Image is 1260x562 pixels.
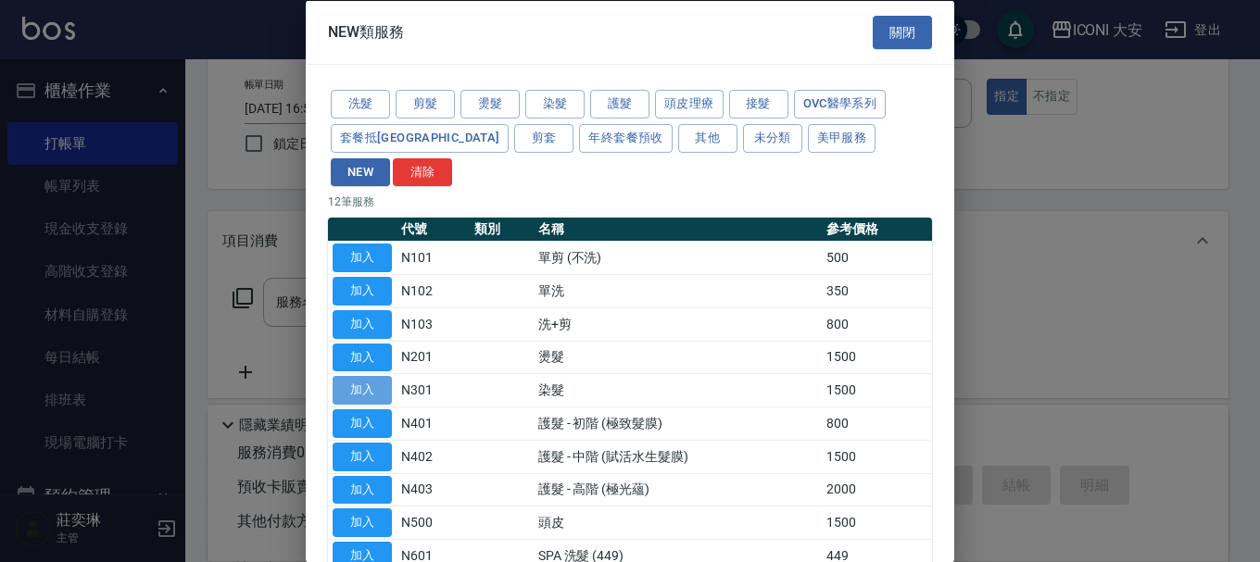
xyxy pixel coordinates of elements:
td: N201 [397,341,470,374]
td: 1500 [822,506,932,539]
td: 1500 [822,341,932,374]
button: 關閉 [873,15,932,49]
td: 燙髮 [534,341,822,374]
button: NEW [331,157,390,186]
td: 頭皮 [534,506,822,539]
button: 年終套餐預收 [579,123,672,152]
td: 800 [822,307,932,341]
button: 未分類 [743,123,802,152]
th: 參考價格 [822,218,932,242]
button: 加入 [333,376,392,405]
button: 洗髮 [331,90,390,119]
td: 1500 [822,440,932,473]
th: 類別 [470,218,534,242]
td: N301 [397,373,470,406]
td: N401 [397,406,470,440]
button: 燙髮 [460,90,520,119]
span: NEW類服務 [328,22,404,41]
button: 其他 [678,123,737,152]
button: 加入 [333,244,392,272]
button: 清除 [393,157,452,186]
td: 護髮 - 中階 (賦活水生髮膜) [534,440,822,473]
button: 剪套 [514,123,573,152]
td: N500 [397,506,470,539]
p: 12 筆服務 [328,194,932,210]
td: 單洗 [534,274,822,307]
button: 套餐抵[GEOGRAPHIC_DATA] [331,123,509,152]
td: N102 [397,274,470,307]
button: 加入 [333,475,392,504]
button: ovc醫學系列 [794,90,887,119]
td: 2000 [822,473,932,506]
td: 護髮 - 高階 (極光蘊) [534,473,822,506]
button: 護髮 [590,90,649,119]
th: 代號 [397,218,470,242]
td: 350 [822,274,932,307]
td: 護髮 - 初階 (極致髮膜) [534,406,822,440]
td: 單剪 (不洗) [534,241,822,274]
button: 頭皮理療 [655,90,724,119]
td: 洗+剪 [534,307,822,341]
button: 剪髮 [396,90,455,119]
button: 美甲服務 [808,123,876,152]
th: 名稱 [534,218,822,242]
button: 接髮 [729,90,788,119]
button: 加入 [333,343,392,371]
button: 加入 [333,277,392,306]
button: 加入 [333,442,392,470]
td: N402 [397,440,470,473]
td: N101 [397,241,470,274]
td: 1500 [822,373,932,406]
button: 染髮 [525,90,585,119]
button: 加入 [333,309,392,338]
td: N103 [397,307,470,341]
button: 加入 [333,508,392,537]
td: 染髮 [534,373,822,406]
td: N403 [397,473,470,506]
td: 500 [822,241,932,274]
button: 加入 [333,409,392,438]
td: 800 [822,406,932,440]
